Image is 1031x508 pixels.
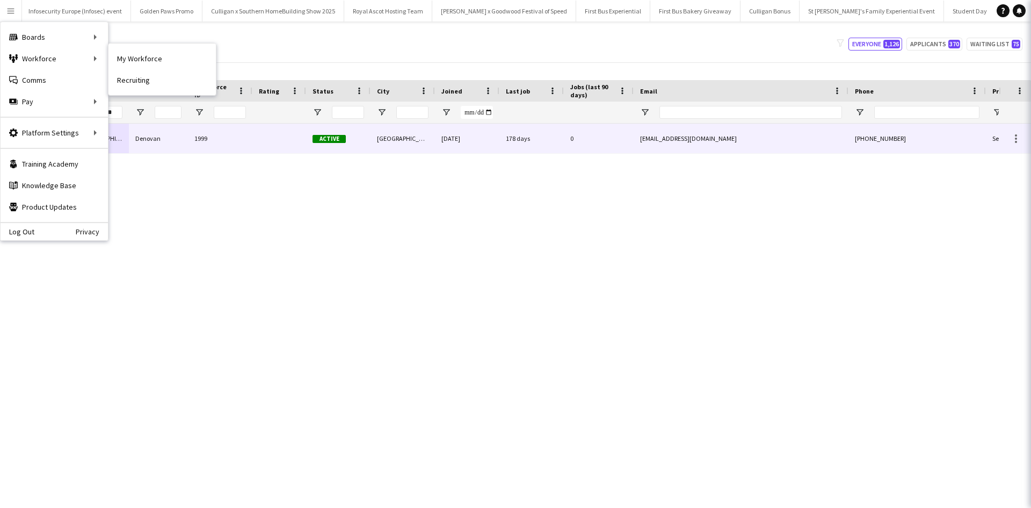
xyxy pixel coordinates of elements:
button: Student Day [944,1,996,22]
input: Status Filter Input [332,106,364,119]
div: Platform Settings [1,122,108,144]
span: Email [640,87,657,95]
input: Joined Filter Input [461,106,493,119]
button: Royal Ascot Hosting Team [344,1,432,22]
button: Open Filter Menu [377,108,387,117]
span: Phone [855,87,874,95]
button: St [PERSON_NAME]'s Family Experiential Event [800,1,944,22]
button: First Bus Experiential [576,1,650,22]
button: Open Filter Menu [855,108,865,117]
button: Open Filter Menu [313,108,322,117]
div: 1999 [188,124,252,153]
input: First Name Filter Input [96,106,122,119]
button: Open Filter Menu [640,108,650,117]
button: First Bus Bakery Giveaway [650,1,740,22]
span: 370 [948,40,960,48]
div: [DATE] [435,124,499,153]
a: My Workforce [108,48,216,69]
input: City Filter Input [396,106,429,119]
span: Joined [441,87,462,95]
button: Culligan Bonus [740,1,800,22]
button: Applicants370 [906,38,962,51]
div: [PHONE_NUMBER] [848,124,986,153]
span: Rating [259,87,279,95]
span: 75 [1012,40,1020,48]
a: Comms [1,69,108,91]
div: Denovan [129,124,188,153]
div: 178 days [499,124,564,153]
button: Open Filter Menu [194,108,204,117]
input: Email Filter Input [659,106,842,119]
button: Open Filter Menu [135,108,145,117]
a: Training Academy [1,153,108,175]
span: Last job [506,87,530,95]
a: Product Updates [1,196,108,218]
button: Open Filter Menu [441,108,451,117]
span: Active [313,135,346,143]
button: Infosecurity Europe (Infosec) event [20,1,131,22]
div: Workforce [1,48,108,69]
div: [GEOGRAPHIC_DATA] [371,124,435,153]
div: [EMAIL_ADDRESS][DOMAIN_NAME] [634,124,848,153]
input: Phone Filter Input [874,106,979,119]
input: Last Name Filter Input [155,106,181,119]
span: 1,126 [883,40,900,48]
button: Open Filter Menu [992,108,1002,117]
button: Waiting list75 [967,38,1022,51]
span: City [377,87,389,95]
div: Boards [1,26,108,48]
a: Log Out [1,227,34,236]
span: Status [313,87,333,95]
a: Privacy [76,227,108,236]
span: Profile [992,87,1014,95]
span: Jobs (last 90 days) [570,83,614,99]
input: Workforce ID Filter Input [214,106,246,119]
a: Knowledge Base [1,175,108,196]
button: Everyone1,126 [848,38,902,51]
div: Pay [1,91,108,112]
button: [PERSON_NAME] x Goodwood Festival of Speed [432,1,576,22]
button: Golden Paws Promo [131,1,202,22]
a: Recruiting [108,69,216,91]
button: Culligan x Southern HomeBuilding Show 2025 [202,1,344,22]
div: 0 [564,124,634,153]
